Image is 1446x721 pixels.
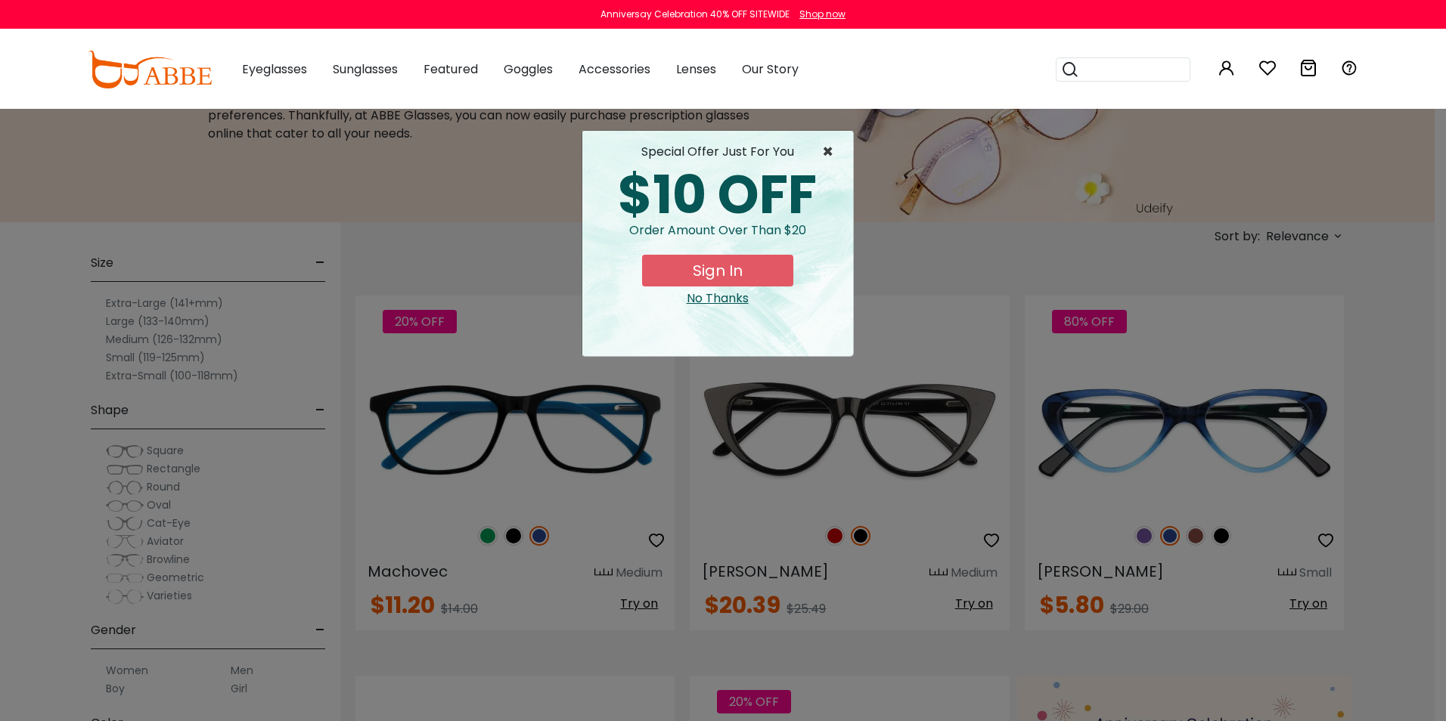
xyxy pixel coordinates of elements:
[88,51,212,88] img: abbeglasses.com
[594,169,841,221] div: $10 OFF
[333,60,398,78] span: Sunglasses
[600,8,790,21] div: Anniversay Celebration 40% OFF SITEWIDE
[594,289,841,308] div: Close
[676,60,716,78] span: Lenses
[579,60,650,78] span: Accessories
[594,143,841,161] div: special offer just for you
[504,60,553,78] span: Goggles
[822,143,841,161] button: Close
[594,221,841,255] div: Order amount over than $20
[799,8,846,21] div: Shop now
[242,60,307,78] span: Eyeglasses
[742,60,799,78] span: Our Story
[642,255,793,286] button: Sign In
[822,143,841,161] span: ×
[792,8,846,20] a: Shop now
[424,60,478,78] span: Featured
